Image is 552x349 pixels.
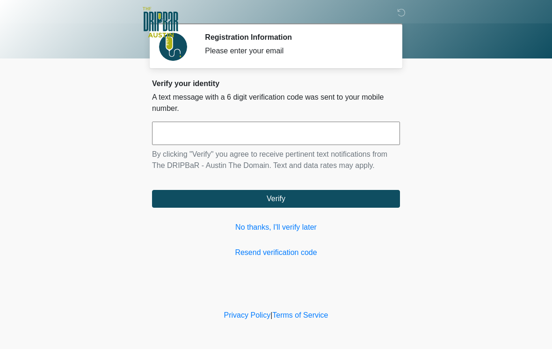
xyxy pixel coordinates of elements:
[152,247,400,258] a: Resend verification code
[159,33,187,61] img: Agent Avatar
[152,79,400,88] h2: Verify your identity
[152,190,400,208] button: Verify
[205,45,386,57] div: Please enter your email
[152,149,400,171] p: By clicking "Verify" you agree to receive pertinent text notifications from The DRIPBaR - Austin ...
[224,311,271,319] a: Privacy Policy
[152,222,400,233] a: No thanks, I'll verify later
[143,7,178,37] img: The DRIPBaR - Austin The Domain Logo
[272,311,328,319] a: Terms of Service
[152,92,400,114] p: A text message with a 6 digit verification code was sent to your mobile number.
[270,311,272,319] a: |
